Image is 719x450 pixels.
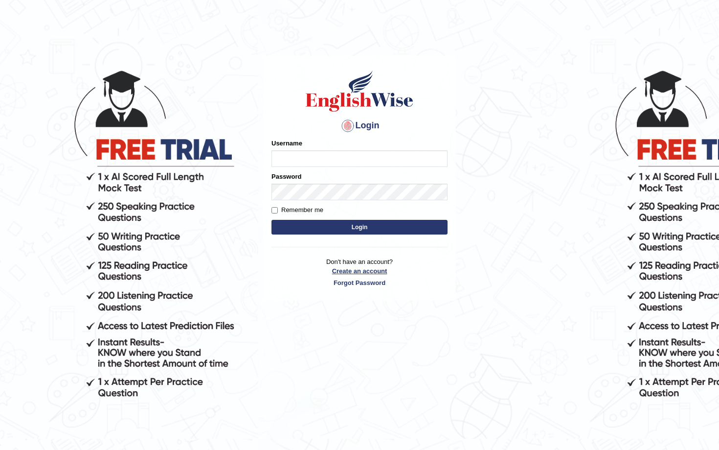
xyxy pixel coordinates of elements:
h4: Login [271,118,448,134]
a: Forgot Password [271,278,448,287]
a: Create an account [271,266,448,276]
input: Remember me [271,207,278,213]
button: Login [271,220,448,235]
img: Logo of English Wise sign in for intelligent practice with AI [304,69,415,113]
label: Remember me [271,205,323,215]
p: Don't have an account? [271,257,448,287]
label: Password [271,172,301,181]
label: Username [271,139,302,148]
